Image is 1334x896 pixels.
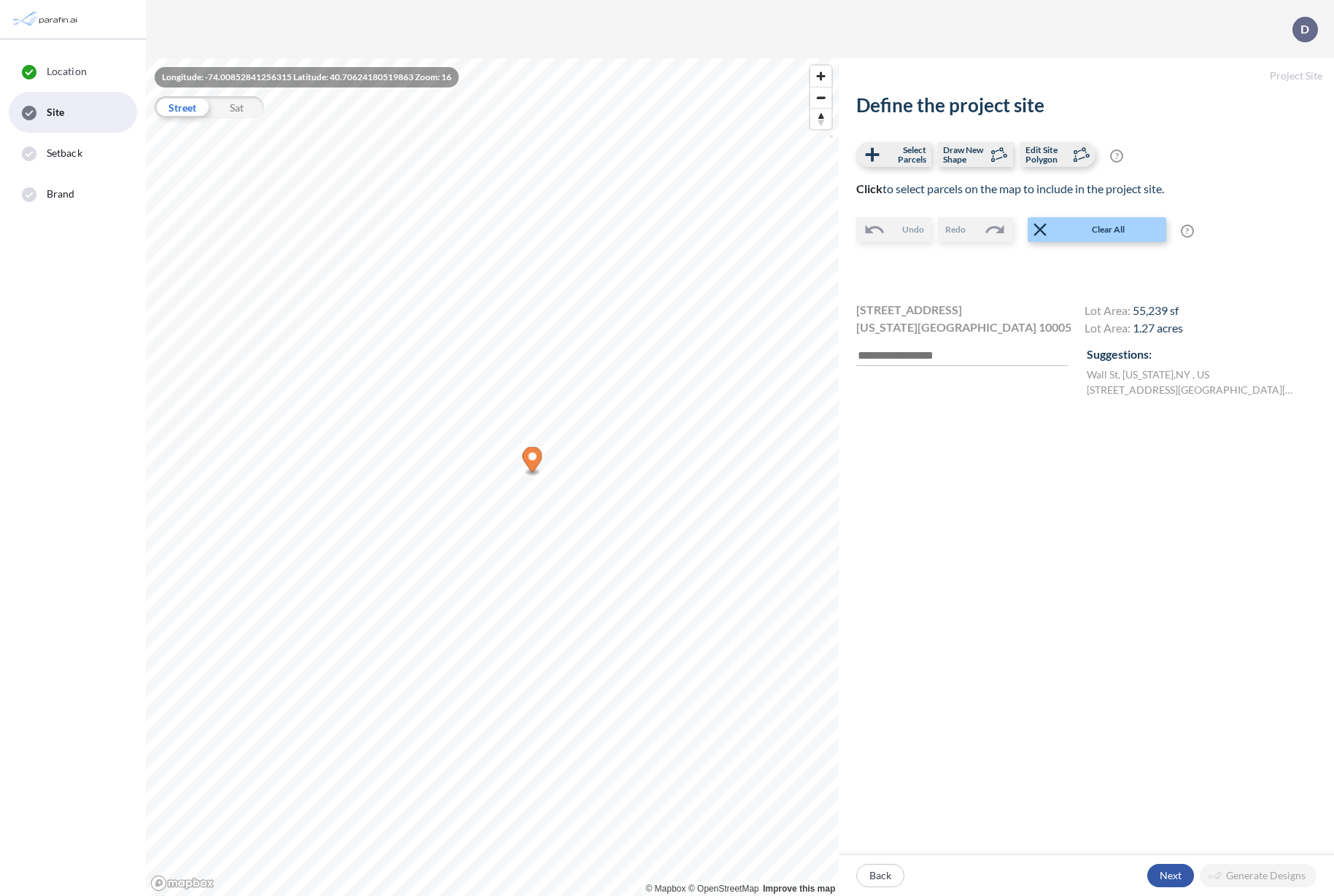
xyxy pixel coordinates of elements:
[1025,145,1069,164] span: Edit Site Polygon
[1085,321,1183,338] h4: Lot Area:
[47,105,64,120] span: Site
[1087,367,1209,382] label: Wall St , [US_STATE] , NY , US
[11,6,82,33] img: Parafin
[1087,346,1316,363] p: Suggestions:
[689,884,759,894] a: OpenStreetMap
[209,96,264,118] div: Sat
[810,87,831,108] button: Zoom out
[1087,382,1294,397] label: [STREET_ADDRESS][GEOGRAPHIC_DATA][US_STATE]
[856,319,1071,336] span: [US_STATE][GEOGRAPHIC_DATA] 10005
[645,884,686,894] a: Mapbox
[523,447,543,477] div: Map marker
[856,94,1316,117] h2: Define the project site
[938,217,1013,242] button: Redo
[810,108,831,129] button: Reset bearing to north
[1133,321,1183,335] span: 1.27 acres
[856,182,1164,195] span: to select parcels on the map to include in the project site.
[810,87,831,108] span: Zoom out
[146,58,839,896] canvas: Map
[902,223,924,236] span: Undo
[1051,223,1165,236] span: Clear All
[856,301,962,319] span: [STREET_ADDRESS]
[1110,149,1123,163] span: ?
[945,223,966,236] span: Redo
[856,864,904,887] button: Back
[869,868,891,883] p: Back
[1147,864,1194,887] button: Next
[943,145,986,164] span: Draw New Shape
[856,182,883,195] b: Click
[47,64,87,79] span: Location
[810,66,831,87] button: Zoom in
[47,187,75,201] span: Brand
[1133,303,1179,317] span: 55,239 sf
[1028,217,1166,242] button: Clear All
[1300,23,1309,36] p: D
[1085,303,1183,321] h4: Lot Area:
[155,96,209,118] div: Street
[155,67,459,87] div: Longitude: -74.00852841256315 Latitude: 40.70624180519863 Zoom: 16
[839,58,1334,94] h5: Project Site
[47,146,82,160] span: Setback
[883,145,926,164] span: Select Parcels
[856,217,931,242] button: Undo
[1181,225,1194,238] span: ?
[763,884,835,894] a: Improve this map
[150,875,214,892] a: Mapbox homepage
[810,109,831,129] span: Reset bearing to north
